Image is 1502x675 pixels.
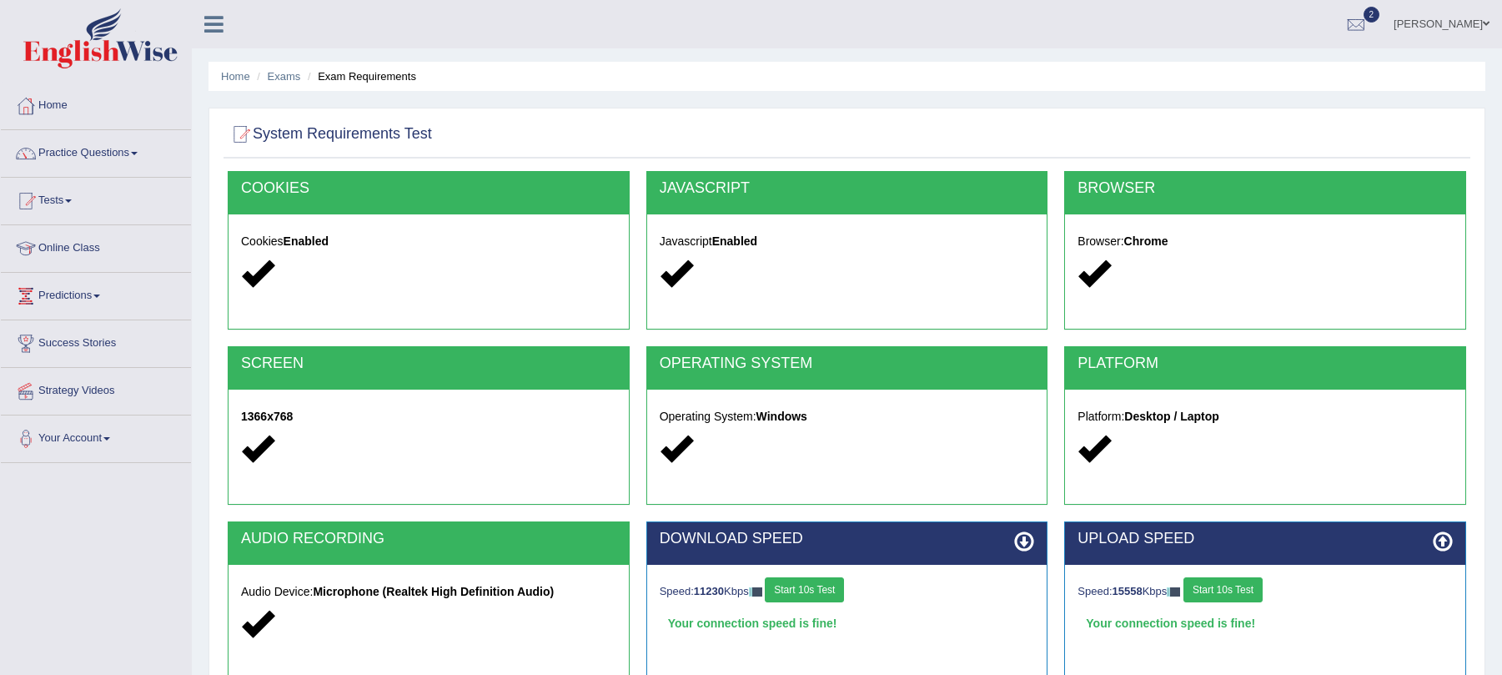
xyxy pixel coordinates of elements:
[694,585,724,597] strong: 11230
[712,234,757,248] strong: Enabled
[1113,585,1143,597] strong: 15558
[660,577,1035,607] div: Speed: Kbps
[1167,587,1180,597] img: ajax-loader-fb-connection.gif
[1078,531,1453,547] h2: UPLOAD SPEED
[268,70,301,83] a: Exams
[1078,355,1453,372] h2: PLATFORM
[660,411,1035,423] h5: Operating System:
[304,68,416,84] li: Exam Requirements
[241,235,616,248] h5: Cookies
[241,410,293,423] strong: 1366x768
[1078,411,1453,423] h5: Platform:
[284,234,329,248] strong: Enabled
[241,180,616,197] h2: COOKIES
[241,586,616,598] h5: Audio Device:
[1124,410,1219,423] strong: Desktop / Laptop
[1,178,191,219] a: Tests
[1,225,191,267] a: Online Class
[660,355,1035,372] h2: OPERATING SYSTEM
[660,531,1035,547] h2: DOWNLOAD SPEED
[1078,235,1453,248] h5: Browser:
[1,368,191,410] a: Strategy Videos
[1,320,191,362] a: Success Stories
[313,585,554,598] strong: Microphone (Realtek High Definition Audio)
[241,355,616,372] h2: SCREEN
[1078,180,1453,197] h2: BROWSER
[241,531,616,547] h2: AUDIO RECORDING
[1,273,191,315] a: Predictions
[1,130,191,172] a: Practice Questions
[660,180,1035,197] h2: JAVASCRIPT
[1183,577,1263,602] button: Start 10s Test
[1,416,191,457] a: Your Account
[1078,611,1453,636] div: Your connection speed is fine!
[1078,577,1453,607] div: Speed: Kbps
[756,410,807,423] strong: Windows
[749,587,762,597] img: ajax-loader-fb-connection.gif
[660,235,1035,248] h5: Javascript
[1,83,191,124] a: Home
[765,577,844,602] button: Start 10s Test
[221,70,250,83] a: Home
[660,611,1035,636] div: Your connection speed is fine!
[228,122,432,147] h2: System Requirements Test
[1124,234,1168,248] strong: Chrome
[1364,7,1380,23] span: 2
